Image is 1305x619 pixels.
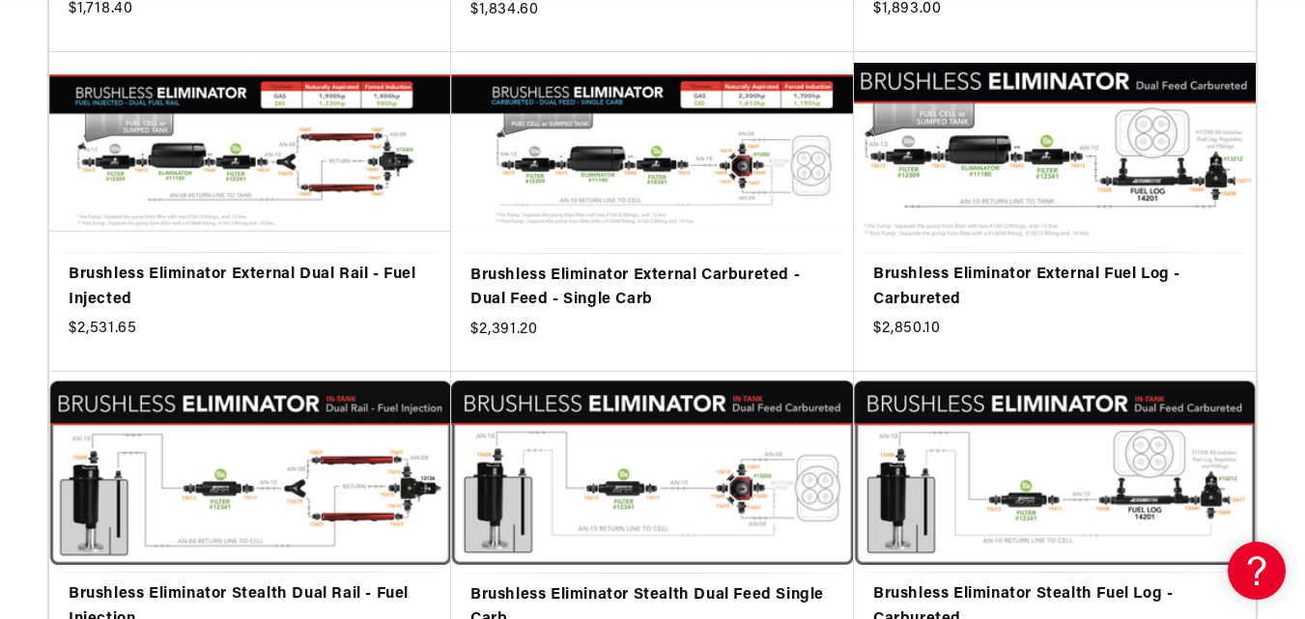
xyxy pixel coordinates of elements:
a: Brushless Eliminator External Carbureted - Dual Feed - Single Carb [470,264,835,313]
a: Brushless Eliminator External Dual Rail - Fuel Injected [69,263,432,312]
a: Brushless Eliminator External Fuel Log - Carbureted [873,263,1236,312]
